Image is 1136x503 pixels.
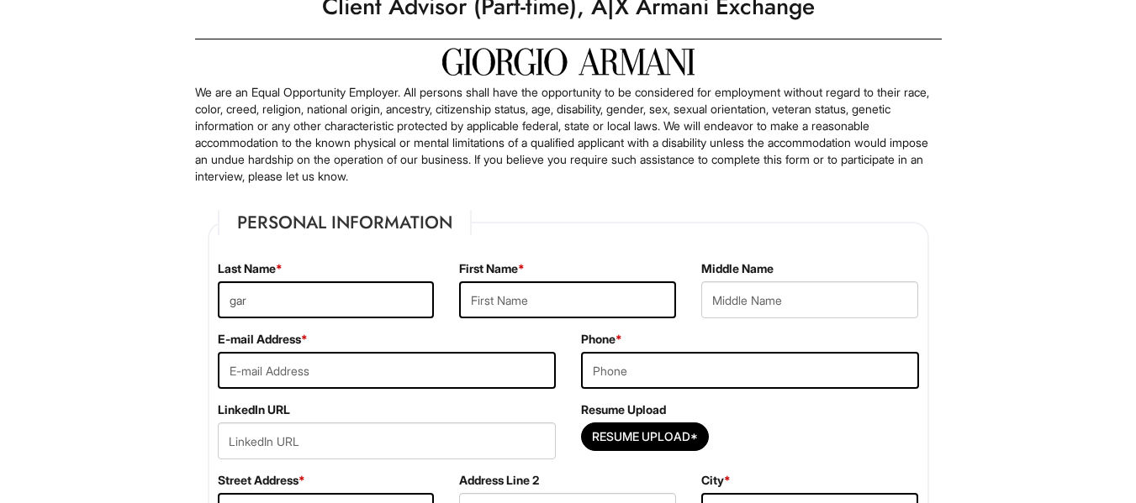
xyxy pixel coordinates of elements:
[581,331,622,348] label: Phone
[581,422,709,451] button: Resume Upload*Resume Upload*
[218,210,472,235] legend: Personal Information
[218,401,290,418] label: LinkedIn URL
[218,260,283,277] label: Last Name
[581,401,666,418] label: Resume Upload
[701,472,731,489] label: City
[459,260,525,277] label: First Name
[701,281,918,318] input: Middle Name
[218,472,305,489] label: Street Address
[218,352,556,389] input: E-mail Address
[701,260,774,277] label: Middle Name
[459,281,676,318] input: First Name
[581,352,919,389] input: Phone
[459,472,539,489] label: Address Line 2
[218,281,435,318] input: Last Name
[442,48,695,76] img: Giorgio Armani
[218,422,556,459] input: LinkedIn URL
[195,84,942,185] p: We are an Equal Opportunity Employer. All persons shall have the opportunity to be considered for...
[218,331,308,348] label: E-mail Address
